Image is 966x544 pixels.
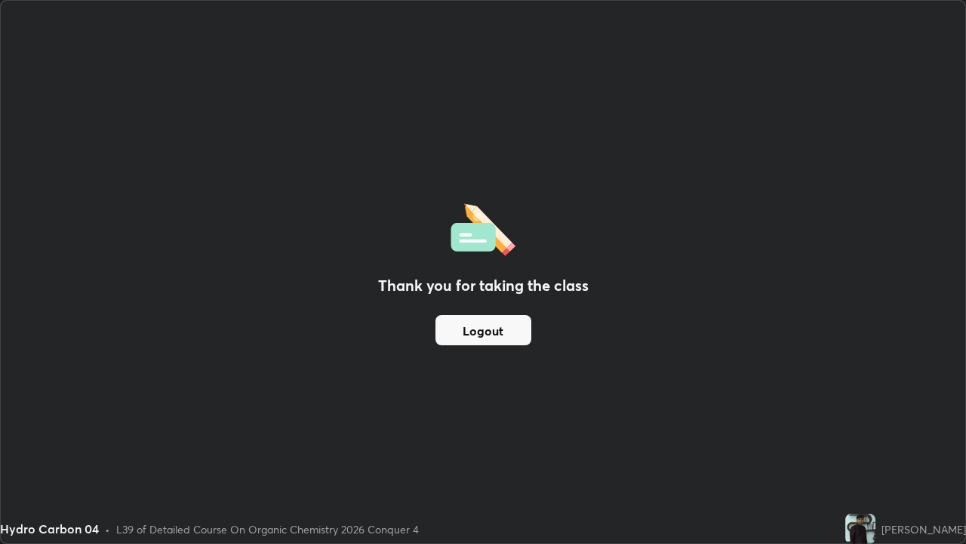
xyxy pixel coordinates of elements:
img: 70a7b9c5bbf14792b649b16145bbeb89.jpg [845,514,875,544]
h2: Thank you for taking the class [378,274,589,297]
div: • [105,521,110,537]
img: offlineFeedback.1438e8b3.svg [451,199,515,256]
div: [PERSON_NAME] [881,521,966,537]
button: Logout [435,315,531,345]
div: L39 of Detailed Course On Organic Chemistry 2026 Conquer 4 [116,521,419,537]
